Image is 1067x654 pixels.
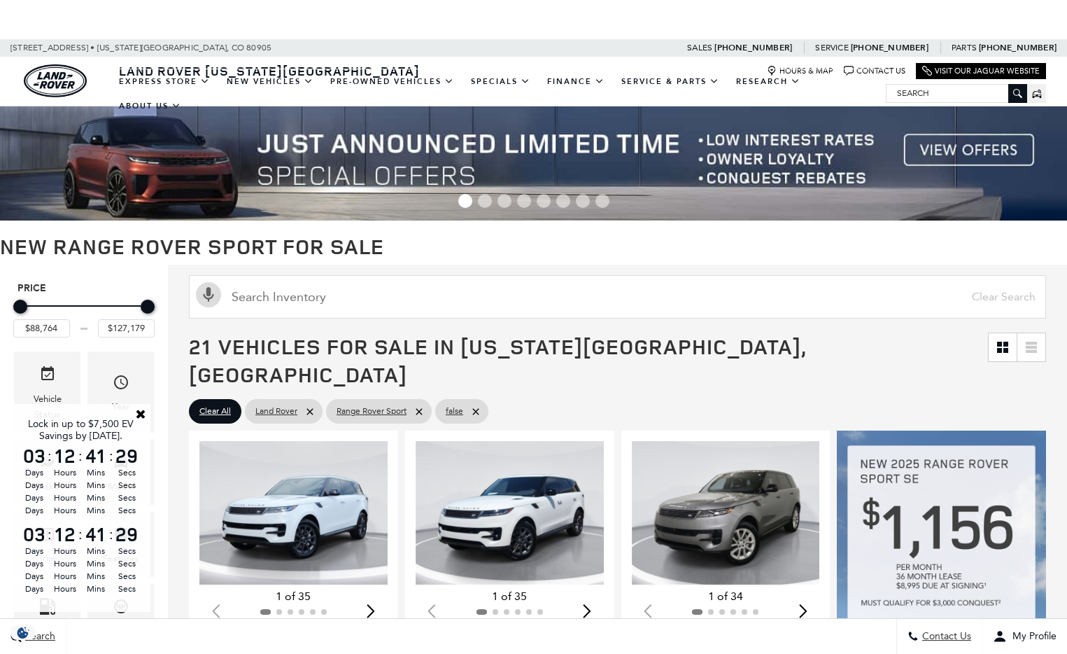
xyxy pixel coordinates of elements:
div: 1 of 35 [199,589,388,604]
span: Service [815,43,848,53]
a: Specials [462,69,539,94]
button: Open user profile menu [982,619,1067,654]
span: Days [21,570,48,583]
span: Hours [52,570,78,583]
span: Secs [113,570,140,583]
span: Land Rover [US_STATE][GEOGRAPHIC_DATA] [119,62,420,79]
a: Close [134,408,147,420]
span: Mins [83,545,109,557]
span: 12 [52,446,78,466]
span: Days [21,492,48,504]
span: Mins [83,504,109,517]
span: [US_STATE][GEOGRAPHIC_DATA], [97,39,229,57]
div: Vehicle Status [24,391,70,422]
span: Hours [52,545,78,557]
span: Mins [83,557,109,570]
span: 03 [21,446,48,466]
section: Click to Open Cookie Consent Modal [7,625,39,640]
span: Days [21,479,48,492]
span: Hours [52,583,78,595]
div: VehicleVehicle Status [14,352,80,432]
span: Hours [52,479,78,492]
div: 1 of 34 [632,589,820,604]
span: 21 Vehicles for Sale in [US_STATE][GEOGRAPHIC_DATA], [GEOGRAPHIC_DATA] [189,332,806,389]
nav: Main Navigation [111,69,886,118]
a: Finance [539,69,613,94]
a: Land Rover [US_STATE][GEOGRAPHIC_DATA] [111,62,428,79]
span: 12 [52,524,78,544]
a: [PHONE_NUMBER] [979,42,1057,53]
span: Contact Us [919,631,971,643]
span: 41 [83,524,109,544]
div: FueltypeFueltype [14,584,80,649]
div: 1 of 35 [416,589,604,604]
span: Secs [113,479,140,492]
span: Hours [52,492,78,504]
div: Price [13,295,155,338]
a: land-rover [24,64,87,97]
a: [PHONE_NUMBER] [851,42,928,53]
span: Hours [52,466,78,479]
span: Secs [113,504,140,517]
div: Maximum Price [141,300,155,314]
span: Hours [52,504,78,517]
div: Year [112,399,130,415]
input: Maximum [98,319,155,338]
img: 2025 LAND ROVER Range Rover Sport SE 1 [199,441,390,585]
span: Days [21,504,48,517]
a: Hours & Map [767,66,833,76]
span: Vehicle [39,362,56,391]
span: : [78,524,83,545]
input: Search Inventory [189,275,1046,319]
svg: Click to toggle on voice search [196,282,221,307]
span: Range Rover Sport [337,403,407,420]
span: Secs [113,557,140,570]
span: : [109,524,113,545]
span: Go to slide 7 [576,194,590,208]
div: 1 / 2 [632,441,823,585]
span: Lock in up to $7,500 EV Savings by [DATE]. [28,418,134,442]
img: 2025 LAND ROVER Range Rover Sport SE 1 [632,441,823,585]
span: Mins [83,570,109,583]
a: New Vehicles [218,69,322,94]
a: [STREET_ADDRESS] • [US_STATE][GEOGRAPHIC_DATA], CO 80905 [10,43,271,53]
span: Go to slide 3 [497,194,511,208]
a: Pre-Owned Vehicles [322,69,462,94]
div: Next slide [362,595,381,626]
span: : [109,445,113,466]
img: 2025 LAND ROVER Range Rover Sport SE 1 [416,441,607,585]
input: Minimum [13,319,70,338]
span: CO [232,39,244,57]
span: Days [21,545,48,557]
span: Days [21,583,48,595]
a: About Us [111,94,190,118]
span: Go to slide 6 [556,194,570,208]
span: : [48,524,52,545]
span: Mins [83,583,109,595]
a: EXPRESS STORE [111,69,218,94]
span: 29 [113,446,140,466]
div: TransmissionTransmission [87,584,154,649]
span: 29 [113,524,140,544]
div: YearYear [87,352,154,432]
span: Secs [113,583,140,595]
span: Secs [113,545,140,557]
span: Parts [952,43,977,53]
span: 03 [21,524,48,544]
span: : [78,445,83,466]
span: Mins [83,479,109,492]
a: Research [728,69,809,94]
span: Go to slide 4 [517,194,531,208]
span: Days [21,466,48,479]
span: Go to slide 1 [458,194,472,208]
div: Next slide [578,595,597,626]
div: Minimum Price [13,300,27,314]
img: Opt-Out Icon [7,625,39,640]
span: Clear All [199,403,231,420]
a: Visit Our Jaguar Website [922,66,1040,76]
span: Hours [52,557,78,570]
span: 80905 [246,39,271,57]
span: 41 [83,446,109,466]
span: Go to slide 5 [537,194,551,208]
a: Service & Parts [613,69,728,94]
